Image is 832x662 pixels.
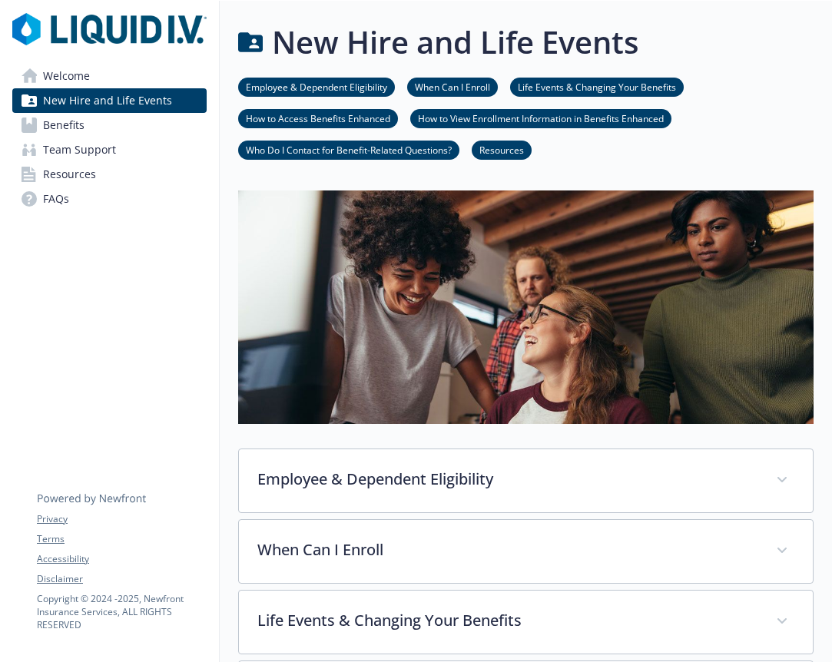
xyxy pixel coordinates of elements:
[12,162,207,187] a: Resources
[37,592,206,631] p: Copyright © 2024 - 2025 , Newfront Insurance Services, ALL RIGHTS RESERVED
[37,512,206,526] a: Privacy
[37,552,206,566] a: Accessibility
[410,111,671,125] a: How to View Enrollment Information in Benefits Enhanced
[12,88,207,113] a: New Hire and Life Events
[257,468,757,491] p: Employee & Dependent Eligibility
[12,64,207,88] a: Welcome
[43,137,116,162] span: Team Support
[238,190,814,423] img: new hire page banner
[43,113,85,137] span: Benefits
[37,532,206,546] a: Terms
[407,79,498,94] a: When Can I Enroll
[239,520,813,583] div: When Can I Enroll
[239,591,813,654] div: Life Events & Changing Your Benefits
[43,162,96,187] span: Resources
[257,538,757,561] p: When Can I Enroll
[257,609,757,632] p: Life Events & Changing Your Benefits
[37,572,206,586] a: Disclaimer
[43,187,69,211] span: FAQs
[472,142,532,157] a: Resources
[510,79,684,94] a: Life Events & Changing Your Benefits
[238,79,395,94] a: Employee & Dependent Eligibility
[12,113,207,137] a: Benefits
[43,88,172,113] span: New Hire and Life Events
[12,187,207,211] a: FAQs
[43,64,90,88] span: Welcome
[238,111,398,125] a: How to Access Benefits Enhanced
[12,137,207,162] a: Team Support
[272,19,638,65] h1: New Hire and Life Events
[238,142,459,157] a: Who Do I Contact for Benefit-Related Questions?
[239,449,813,512] div: Employee & Dependent Eligibility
